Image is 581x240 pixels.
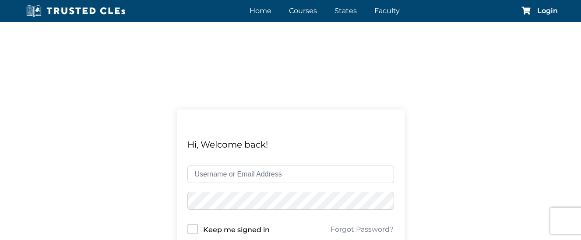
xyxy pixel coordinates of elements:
a: Courses [287,4,319,17]
label: Keep me signed in [203,224,270,236]
a: Home [247,4,274,17]
div: Hi, Welcome back! [187,138,394,152]
a: States [332,4,359,17]
a: Login [537,7,558,14]
img: Trusted CLEs [24,4,128,18]
input: Username or Email Address [187,166,394,183]
a: Faculty [372,4,402,17]
a: Forgot Password? [330,224,394,235]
